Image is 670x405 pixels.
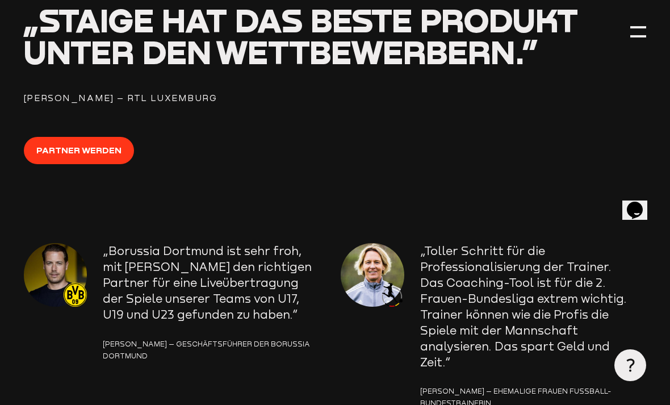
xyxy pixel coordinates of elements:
[622,186,659,220] iframe: chat widget
[103,243,329,323] p: „Borussia Dortmund ist sehr froh, mit [PERSON_NAME] den richtigen Partner für eine Liveübertragun...
[24,137,134,164] a: Partner werden
[420,243,646,370] p: „Toller Schritt für die Professionalisierung der Trainer. Das Coaching-Tool ist für die 2. Frauen...
[60,279,91,311] img: logo_bvb.svg
[24,1,578,72] span: „Staige hat das beste Produkt unter den Wettbewerbern.”
[376,279,408,311] img: logo_dfb-frauen-1.png
[24,91,646,105] div: [PERSON_NAME] – RTL Luxemburg
[103,339,329,362] div: [PERSON_NAME] – Geschäftsführer der Borussia Dortmund
[36,143,122,157] span: Partner werden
